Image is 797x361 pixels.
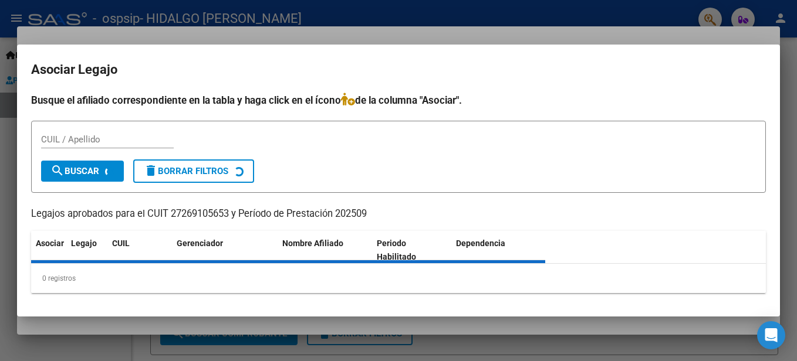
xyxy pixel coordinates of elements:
span: Gerenciador [177,239,223,248]
datatable-header-cell: Dependencia [451,231,546,270]
span: Dependencia [456,239,505,248]
span: Nombre Afiliado [282,239,343,248]
mat-icon: search [50,164,65,178]
span: Buscar [50,166,99,176]
mat-icon: delete [144,164,158,178]
span: Legajo [71,239,97,248]
h4: Busque el afiliado correspondiente en la tabla y haga click en el ícono de la columna "Asociar". [31,93,766,108]
button: Buscar [41,161,124,182]
span: Periodo Habilitado [377,239,416,261]
span: Borrar Filtros [144,166,228,176]
datatable-header-cell: Gerenciador [172,231,278,270]
datatable-header-cell: Asociar [31,231,66,270]
datatable-header-cell: Periodo Habilitado [372,231,451,270]
datatable-header-cell: Nombre Afiliado [278,231,372,270]
h2: Asociar Legajo [31,59,766,81]
datatable-header-cell: Legajo [66,231,107,270]
p: Legajos aprobados para el CUIT 27269105653 y Período de Prestación 202509 [31,207,766,222]
span: CUIL [112,239,130,248]
div: 0 registros [31,264,766,293]
div: Open Intercom Messenger [757,321,785,349]
button: Borrar Filtros [133,159,254,183]
datatable-header-cell: CUIL [107,231,172,270]
span: Asociar [36,239,64,248]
